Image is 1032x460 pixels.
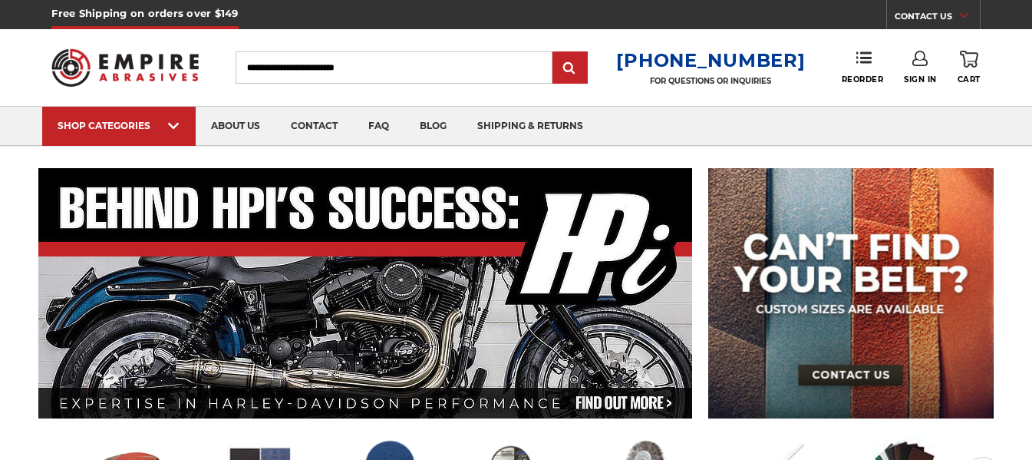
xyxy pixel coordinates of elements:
[895,8,980,29] a: CONTACT US
[842,74,884,84] span: Reorder
[404,107,462,146] a: blog
[353,107,404,146] a: faq
[904,74,937,84] span: Sign In
[958,51,981,84] a: Cart
[462,107,598,146] a: shipping & returns
[275,107,353,146] a: contact
[616,49,805,71] a: [PHONE_NUMBER]
[196,107,275,146] a: about us
[842,51,884,84] a: Reorder
[38,168,693,419] img: Banner for an interview featuring Horsepower Inc who makes Harley performance upgrades featured o...
[616,76,805,86] p: FOR QUESTIONS OR INQUIRIES
[708,168,994,419] img: promo banner for custom belts.
[958,74,981,84] span: Cart
[555,53,585,84] input: Submit
[51,39,198,97] img: Empire Abrasives
[58,120,180,131] div: SHOP CATEGORIES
